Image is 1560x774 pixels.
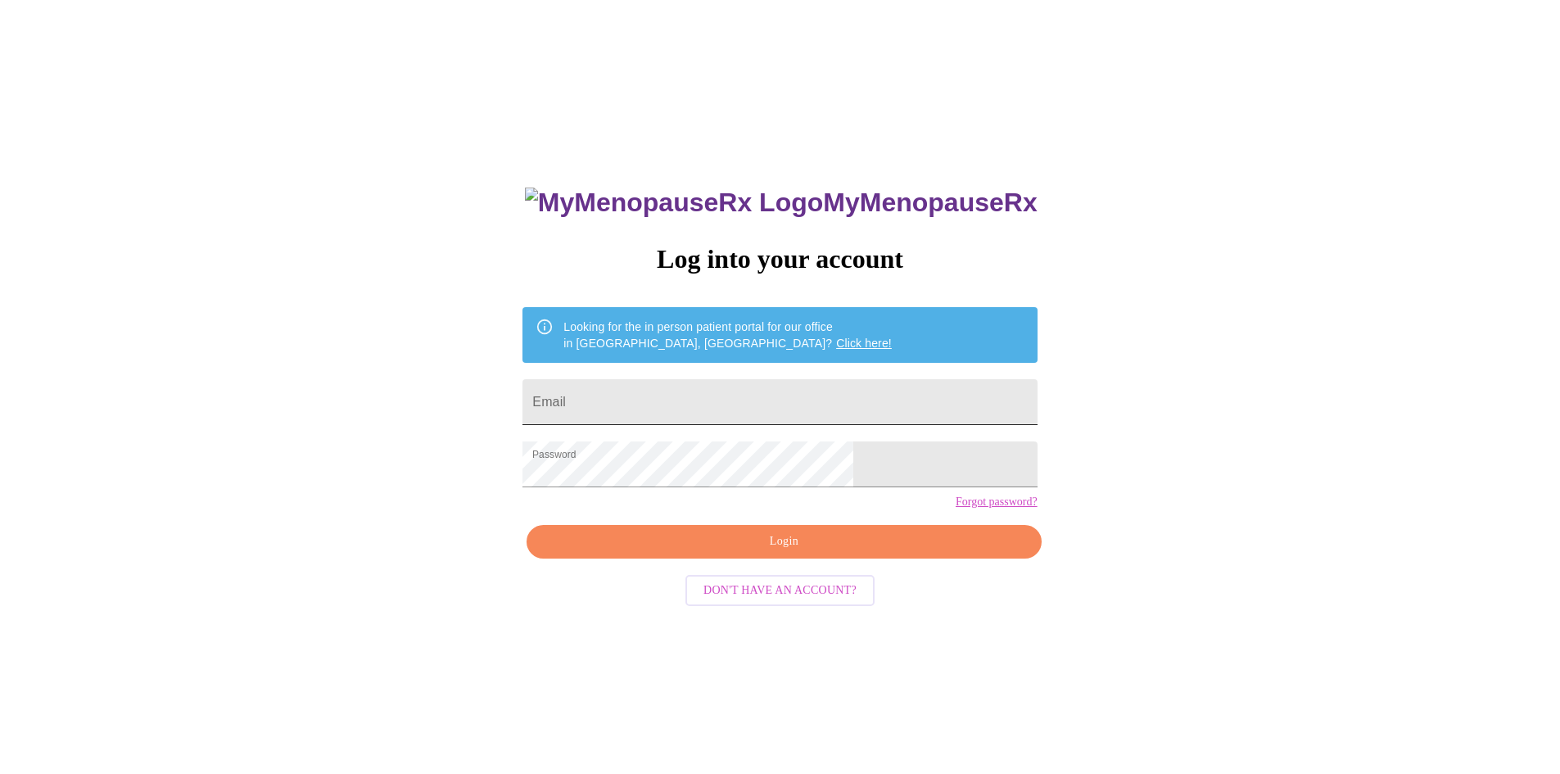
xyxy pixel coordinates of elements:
div: Looking for the in person patient portal for our office in [GEOGRAPHIC_DATA], [GEOGRAPHIC_DATA]? [563,312,892,358]
h3: Log into your account [522,244,1037,274]
img: MyMenopauseRx Logo [525,188,823,218]
button: Don't have an account? [685,575,875,607]
span: Login [545,532,1022,552]
button: Login [527,525,1041,559]
a: Forgot password? [956,496,1038,509]
a: Don't have an account? [681,582,879,595]
a: Click here! [836,337,892,350]
h3: MyMenopauseRx [525,188,1038,218]
span: Don't have an account? [703,581,857,601]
